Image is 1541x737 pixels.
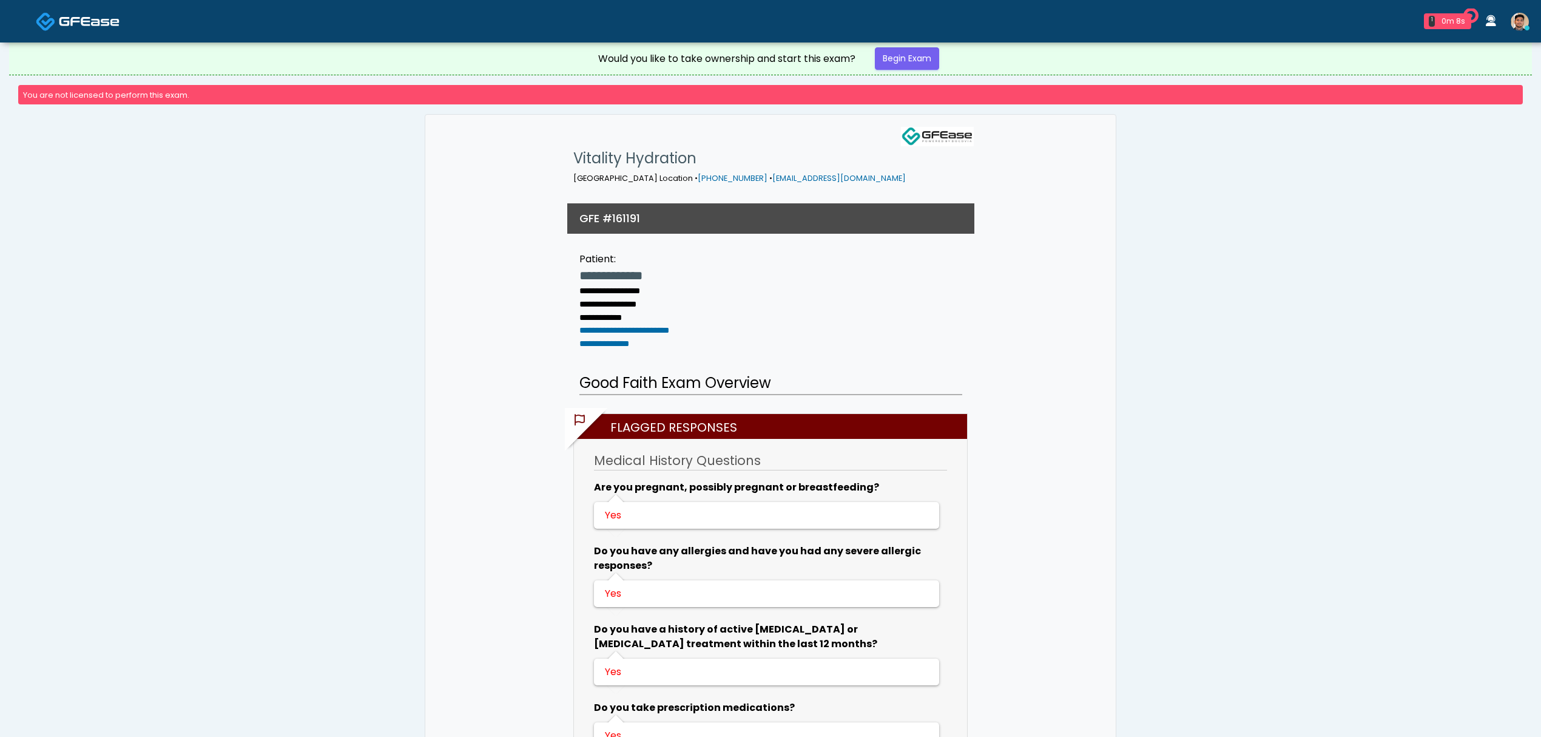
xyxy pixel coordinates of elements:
h1: Vitality Hydration [573,146,906,171]
small: You are not licensed to perform this exam. [23,90,189,100]
span: • [769,173,772,183]
a: Docovia [36,1,120,41]
div: Yes [605,508,926,523]
span: • [695,173,698,183]
img: Docovia [59,15,120,27]
h2: Flagged Responses [580,414,967,439]
div: Patient: [579,252,669,267]
a: 1 0m 8s [1417,8,1479,34]
h3: Medical History Questions [594,452,947,470]
a: [EMAIL_ADDRESS][DOMAIN_NAME] [772,173,906,183]
img: Kenner Medina [1511,13,1529,31]
div: 0m 8s [1440,16,1466,27]
div: Yes [605,665,926,679]
h3: GFE #161191 [579,211,640,226]
div: Would you like to take ownership and start this exam? [598,52,855,66]
b: Do you have a history of active [MEDICAL_DATA] or [MEDICAL_DATA] treatment within the last 12 mon... [594,622,877,651]
img: Docovia [36,12,56,32]
img: GFEase Logo [901,127,974,146]
h2: Good Faith Exam Overview [579,372,962,395]
a: [PHONE_NUMBER] [698,173,767,183]
div: 1 [1429,16,1435,27]
div: Yes [605,586,926,601]
b: Are you pregnant, possibly pregnant or breastfeeding? [594,480,879,494]
a: Begin Exam [875,47,939,70]
b: Do you take prescription medications? [594,701,795,715]
small: [GEOGRAPHIC_DATA] Location [573,173,906,183]
b: Do you have any allergies and have you had any severe allergic responses? [594,544,921,572]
